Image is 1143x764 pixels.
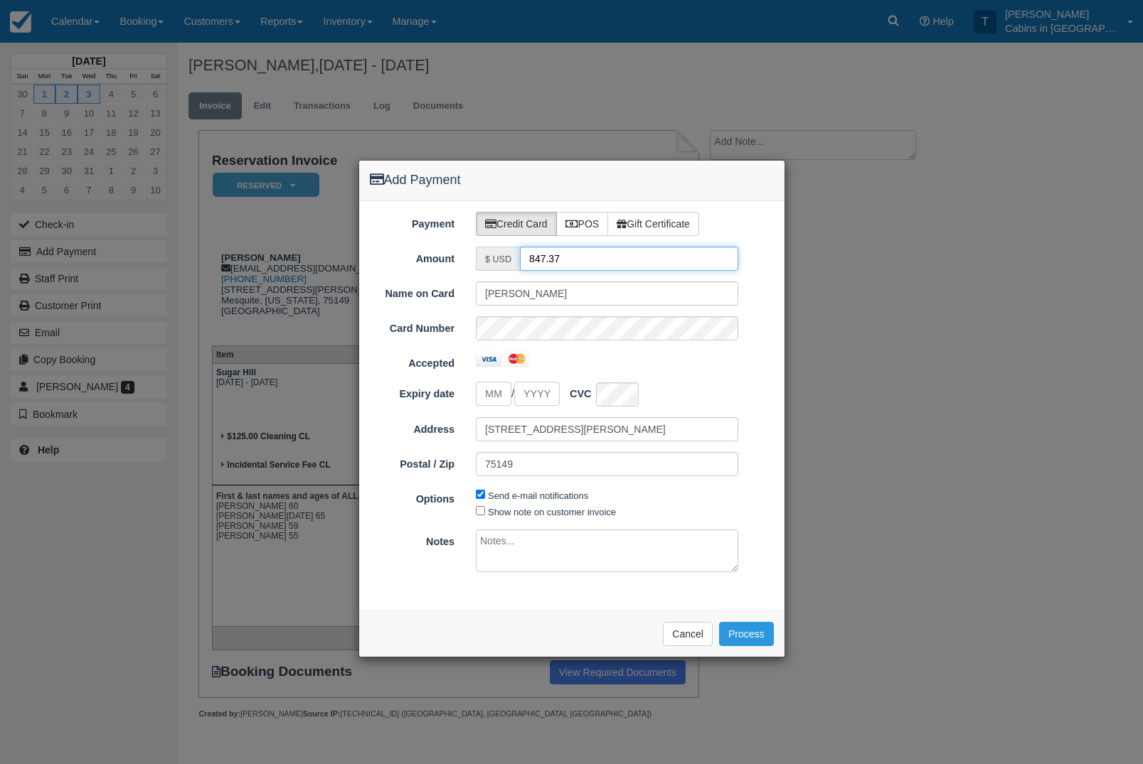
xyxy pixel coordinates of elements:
[359,529,466,549] label: Notes
[359,351,466,371] label: Accepted
[359,316,466,336] label: Card Number
[663,622,713,646] button: Cancel
[476,382,511,407] input: Expiry month. Numbers only (eg. 01 = Jan)
[556,212,609,236] label: POS
[359,382,466,402] label: Expiry date
[370,171,774,190] h4: Add Payment
[359,247,466,267] label: Amount
[719,622,774,646] button: Process
[359,452,466,472] label: Postal / Zip
[488,507,616,517] label: Show note on customer invoice
[465,382,749,407] div: /
[359,212,466,232] label: Payment
[570,387,591,402] label: CVC
[359,487,466,507] label: Options
[520,247,738,271] input: Valid amount required.
[514,382,560,407] input: Expiry year. Numbers only (eg. 2025)
[485,254,511,264] small: $ USD
[488,490,588,501] label: Send e-mail notifications
[476,212,557,236] label: Credit Card
[607,212,699,236] label: Gift Certificate
[359,417,466,437] label: Address
[359,281,466,301] label: Name on Card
